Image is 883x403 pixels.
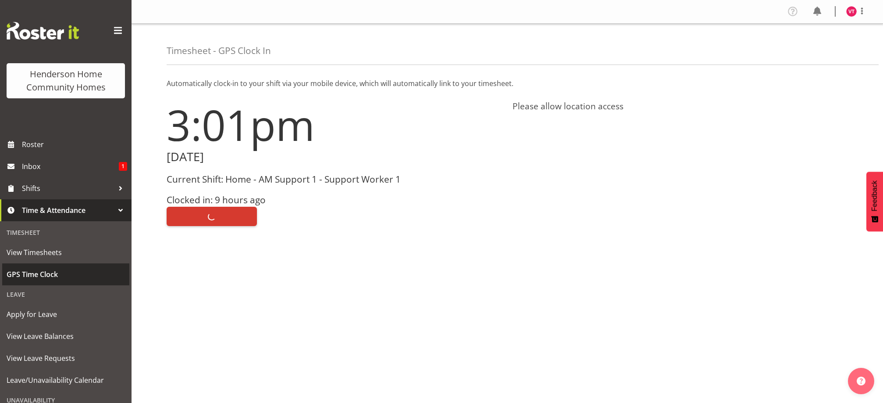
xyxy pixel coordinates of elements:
[7,374,125,387] span: Leave/Unavailability Calendar
[846,6,857,17] img: vanessa-thornley8527.jpg
[167,195,502,205] h3: Clocked in: 9 hours ago
[2,325,129,347] a: View Leave Balances
[22,204,114,217] span: Time & Attendance
[871,180,879,211] span: Feedback
[167,174,502,184] h3: Current Shift: Home - AM Support 1 - Support Worker 1
[22,160,119,173] span: Inbox
[2,285,129,303] div: Leave
[22,182,114,195] span: Shifts
[167,150,502,164] h2: [DATE]
[15,68,116,94] div: Henderson Home Community Homes
[7,330,125,343] span: View Leave Balances
[2,347,129,369] a: View Leave Requests
[866,172,883,231] button: Feedback - Show survey
[2,369,129,391] a: Leave/Unavailability Calendar
[7,308,125,321] span: Apply for Leave
[7,246,125,259] span: View Timesheets
[857,377,865,385] img: help-xxl-2.png
[167,101,502,148] h1: 3:01pm
[2,241,129,263] a: View Timesheets
[167,78,848,89] p: Automatically clock-in to your shift via your mobile device, which will automatically link to you...
[7,352,125,365] span: View Leave Requests
[2,263,129,285] a: GPS Time Clock
[22,138,127,151] span: Roster
[513,101,848,112] h4: Please allow location access
[119,162,127,171] span: 1
[167,46,271,56] h4: Timesheet - GPS Clock In
[7,268,125,281] span: GPS Time Clock
[2,303,129,325] a: Apply for Leave
[7,22,79,40] img: Rosterit website logo
[2,223,129,241] div: Timesheet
